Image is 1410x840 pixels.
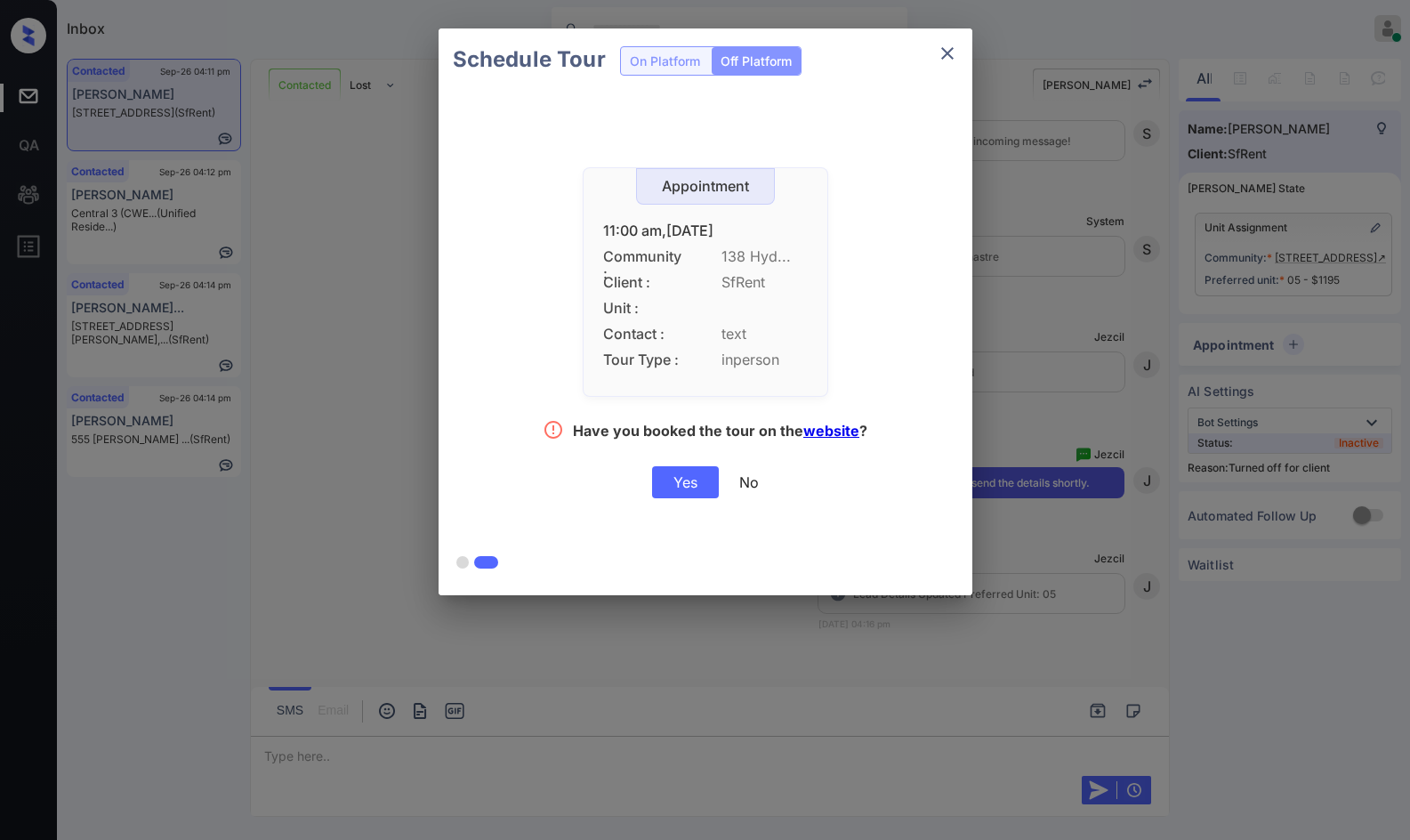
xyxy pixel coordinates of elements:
span: Unit : [603,300,683,317]
div: 11:00 am,[DATE] [603,222,808,239]
span: SfRent [721,274,808,291]
button: close [930,36,965,71]
span: 138 Hyd... [721,248,808,265]
span: Client : [603,274,683,291]
span: inperson [721,351,808,368]
div: Appointment [637,178,774,195]
span: Community : [603,248,683,265]
div: No [739,473,759,491]
h2: Schedule Tour [439,28,620,91]
a: website [803,422,859,440]
div: Have you booked the tour on the ? [573,422,867,444]
span: text [721,326,808,343]
div: Yes [652,466,719,498]
span: Tour Type : [603,351,683,368]
span: Contact : [603,326,683,343]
